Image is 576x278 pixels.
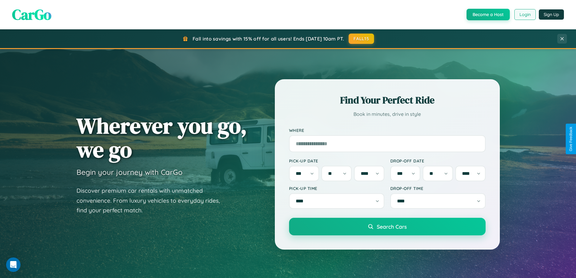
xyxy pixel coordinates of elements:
span: Search Cars [377,223,407,230]
button: FALL15 [349,34,374,44]
label: Pick-up Date [289,158,384,163]
span: CarGo [12,5,51,25]
button: Search Cars [289,218,486,235]
h2: Find Your Perfect Ride [289,93,486,107]
label: Where [289,128,486,133]
button: Become a Host [467,9,510,20]
label: Pick-up Time [289,186,384,191]
label: Drop-off Date [390,158,486,163]
button: Sign Up [539,9,564,20]
label: Drop-off Time [390,186,486,191]
p: Discover premium car rentals with unmatched convenience. From luxury vehicles to everyday rides, ... [76,186,228,215]
button: Login [514,9,536,20]
iframe: Intercom live chat [6,257,21,272]
span: Fall into savings with 15% off for all users! Ends [DATE] 10am PT. [193,36,344,42]
div: Give Feedback [569,127,573,151]
h3: Begin your journey with CarGo [76,168,183,177]
p: Book in minutes, drive in style [289,110,486,119]
h1: Wherever you go, we go [76,114,247,162]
